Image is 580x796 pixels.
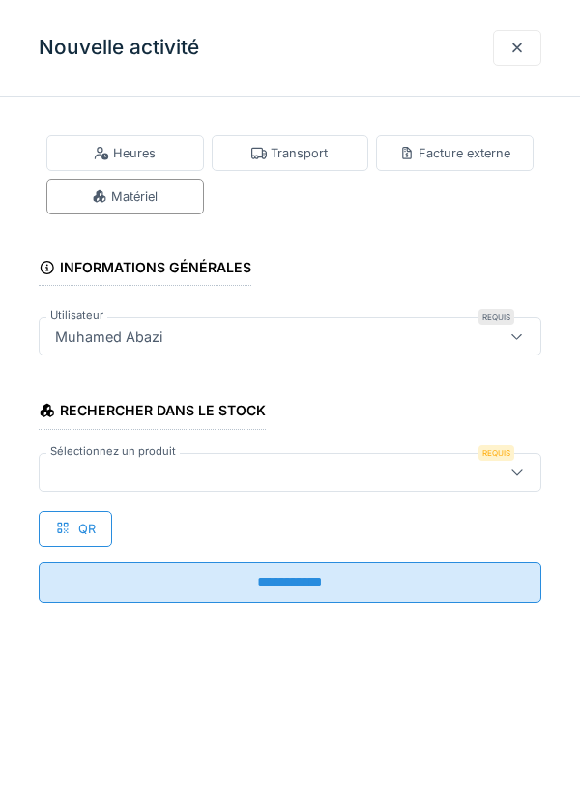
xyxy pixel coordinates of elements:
div: Rechercher dans le stock [39,396,266,429]
div: Heures [94,144,156,162]
label: Utilisateur [46,307,107,324]
label: Sélectionnez un produit [46,443,180,460]
h3: Nouvelle activité [39,36,199,60]
div: QR [39,511,112,547]
div: Requis [478,445,514,461]
div: Facture externe [399,144,510,162]
div: Matériel [92,187,158,206]
div: Transport [251,144,328,162]
div: Informations générales [39,253,251,286]
div: Requis [478,309,514,325]
div: Muhamed Abazi [47,326,170,347]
